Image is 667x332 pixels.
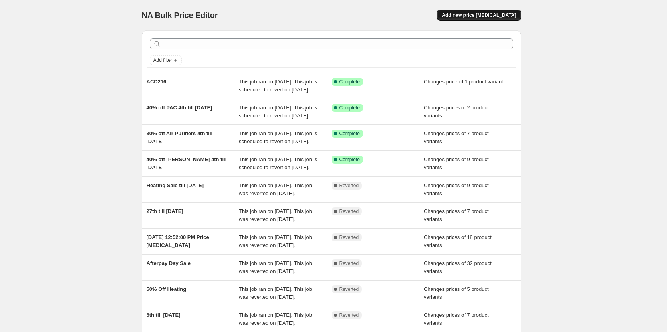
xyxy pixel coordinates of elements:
[147,286,187,292] span: 50% Off Heating
[424,260,492,274] span: Changes prices of 32 product variants
[339,208,359,215] span: Reverted
[147,312,181,318] span: 6th till [DATE]
[424,182,489,196] span: Changes prices of 9 product variants
[239,105,317,119] span: This job ran on [DATE]. This job is scheduled to revert on [DATE].
[424,156,489,170] span: Changes prices of 9 product variants
[147,260,191,266] span: Afterpay Day Sale
[424,286,489,300] span: Changes prices of 5 product variants
[339,156,360,163] span: Complete
[239,182,312,196] span: This job ran on [DATE]. This job was reverted on [DATE].
[147,182,204,188] span: Heating Sale till [DATE]
[239,130,317,144] span: This job ran on [DATE]. This job is scheduled to revert on [DATE].
[239,208,312,222] span: This job ran on [DATE]. This job was reverted on [DATE].
[437,10,521,21] button: Add new price [MEDICAL_DATA]
[339,79,360,85] span: Complete
[424,130,489,144] span: Changes prices of 7 product variants
[239,312,312,326] span: This job ran on [DATE]. This job was reverted on [DATE].
[150,55,182,65] button: Add filter
[339,234,359,241] span: Reverted
[147,105,212,111] span: 40% off PAC 4th till [DATE]
[442,12,516,18] span: Add new price [MEDICAL_DATA]
[424,208,489,222] span: Changes prices of 7 product variants
[424,234,492,248] span: Changes prices of 18 product variants
[339,182,359,189] span: Reverted
[147,79,167,85] span: ACD216
[339,260,359,267] span: Reverted
[142,11,218,20] span: NA Bulk Price Editor
[339,312,359,318] span: Reverted
[239,260,312,274] span: This job ran on [DATE]. This job was reverted on [DATE].
[147,130,213,144] span: 30% off Air Purifiers 4th till [DATE]
[239,79,317,93] span: This job ran on [DATE]. This job is scheduled to revert on [DATE].
[339,130,360,137] span: Complete
[424,105,489,119] span: Changes prices of 2 product variants
[424,312,489,326] span: Changes prices of 7 product variants
[424,79,503,85] span: Changes price of 1 product variant
[147,156,227,170] span: 40% off [PERSON_NAME] 4th till [DATE]
[147,208,183,214] span: 27th till [DATE]
[339,286,359,292] span: Reverted
[339,105,360,111] span: Complete
[153,57,172,63] span: Add filter
[239,234,312,248] span: This job ran on [DATE]. This job was reverted on [DATE].
[147,234,209,248] span: [DATE] 12:52:00 PM Price [MEDICAL_DATA]
[239,286,312,300] span: This job ran on [DATE]. This job was reverted on [DATE].
[239,156,317,170] span: This job ran on [DATE]. This job is scheduled to revert on [DATE].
